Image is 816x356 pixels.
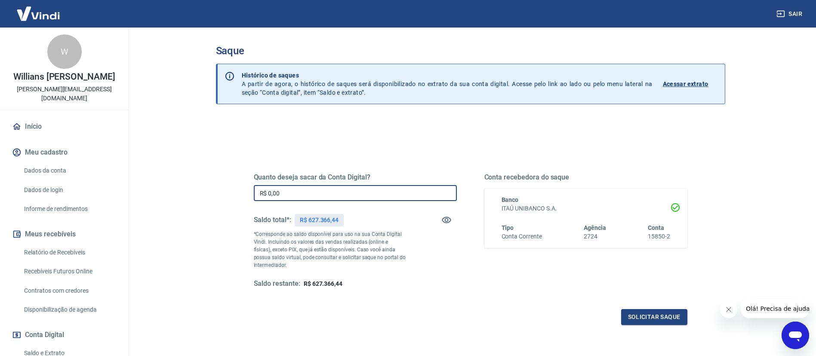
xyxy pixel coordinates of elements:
h5: Saldo restante: [254,279,300,288]
iframe: Mensagem da empresa [741,299,809,318]
span: Olá! Precisa de ajuda? [5,6,72,13]
h5: Quanto deseja sacar da Conta Digital? [254,173,457,182]
h3: Saque [216,45,725,57]
h6: ITAÚ UNIBANCO S.A. [502,204,670,213]
button: Sair [775,6,806,22]
h6: Conta Corrente [502,232,542,241]
span: Conta [648,224,664,231]
h6: 2724 [584,232,606,241]
h6: 15850-2 [648,232,670,241]
a: Informe de rendimentos [21,200,118,218]
a: Início [10,117,118,136]
a: Dados da conta [21,162,118,180]
h5: Conta recebedora do saque [484,173,687,182]
div: W [47,34,82,69]
span: Tipo [502,224,514,231]
p: [PERSON_NAME][EMAIL_ADDRESS][DOMAIN_NAME] [7,85,122,103]
a: Dados de login [21,181,118,199]
p: *Corresponde ao saldo disponível para uso na sua Conta Digital Vindi. Incluindo os valores das ve... [254,230,406,269]
button: Solicitar saque [621,309,687,325]
span: R$ 627.366,44 [304,280,342,287]
a: Disponibilização de agenda [21,301,118,319]
button: Meus recebíveis [10,225,118,244]
h5: Saldo total*: [254,216,291,224]
iframe: Botão para abrir a janela de mensagens [782,322,809,349]
p: Willians [PERSON_NAME] [13,72,115,81]
button: Meu cadastro [10,143,118,162]
p: A partir de agora, o histórico de saques será disponibilizado no extrato da sua conta digital. Ac... [242,71,653,97]
img: Vindi [10,0,66,27]
a: Recebíveis Futuros Online [21,263,118,280]
button: Conta Digital [10,325,118,344]
a: Contratos com credores [21,282,118,300]
p: Histórico de saques [242,71,653,80]
p: Acessar extrato [663,80,708,88]
p: R$ 627.366,44 [300,216,339,225]
a: Acessar extrato [663,71,718,97]
span: Agência [584,224,606,231]
iframe: Fechar mensagem [720,301,737,318]
span: Banco [502,196,519,203]
a: Relatório de Recebíveis [21,244,118,261]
